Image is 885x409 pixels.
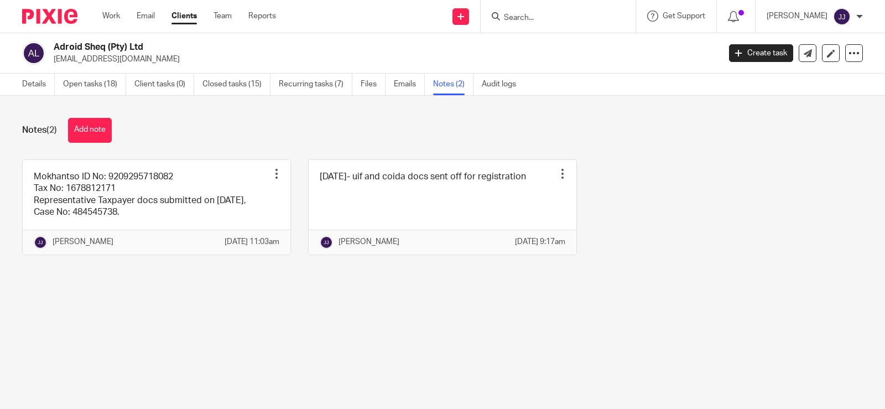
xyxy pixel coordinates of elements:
[54,42,581,53] h2: Adroid Sheq (Pty) Ltd
[68,118,112,143] button: Add note
[361,74,386,95] a: Files
[102,11,120,22] a: Work
[729,44,793,62] a: Create task
[503,13,602,23] input: Search
[339,236,399,247] p: [PERSON_NAME]
[225,236,279,247] p: [DATE] 11:03am
[320,236,333,249] img: svg%3E
[767,11,827,22] p: [PERSON_NAME]
[248,11,276,22] a: Reports
[279,74,352,95] a: Recurring tasks (7)
[833,8,851,25] img: svg%3E
[53,236,113,247] p: [PERSON_NAME]
[134,74,194,95] a: Client tasks (0)
[22,74,55,95] a: Details
[22,9,77,24] img: Pixie
[822,44,840,62] a: Edit client
[799,44,816,62] a: Send new email
[54,54,712,65] p: [EMAIL_ADDRESS][DOMAIN_NAME]
[22,42,45,65] img: svg%3E
[22,125,57,136] h1: Notes
[394,74,425,95] a: Emails
[46,126,57,134] span: (2)
[482,74,524,95] a: Audit logs
[214,11,232,22] a: Team
[171,11,197,22] a: Clients
[515,236,565,247] p: [DATE] 9:17am
[34,236,47,249] img: svg%3E
[63,74,126,95] a: Open tasks (18)
[663,12,705,20] span: Get Support
[433,74,473,95] a: Notes (2)
[202,74,270,95] a: Closed tasks (15)
[137,11,155,22] a: Email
